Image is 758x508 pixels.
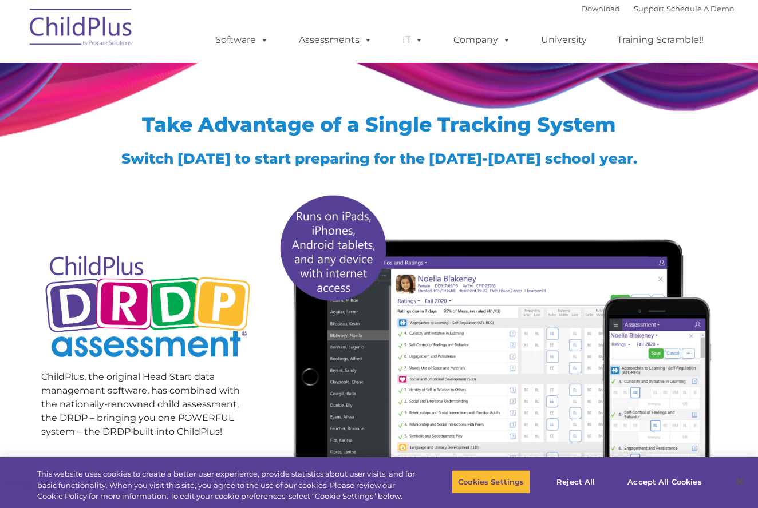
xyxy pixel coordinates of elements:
img: Copyright - DRDP Logo [41,243,255,373]
div: This website uses cookies to create a better user experience, provide statistics about user visit... [37,469,417,502]
a: Schedule A Demo [666,4,734,13]
button: Cookies Settings [452,470,530,494]
span: Take Advantage of a Single Tracking System [142,112,616,137]
button: Close [727,469,752,494]
span: ChildPlus, the original Head Start data management software, has combined with the nationally-ren... [41,371,240,437]
img: ChildPlus by Procare Solutions [24,1,139,58]
a: Assessments [287,29,384,51]
a: Software [204,29,280,51]
button: Accept All Cookies [621,470,708,494]
a: IT [391,29,435,51]
font: | [581,4,734,13]
button: Reject All [540,470,611,494]
span: Switch [DATE] to start preparing for the [DATE]-[DATE] school year. [121,150,637,167]
a: University [530,29,598,51]
a: Training Scramble!! [606,29,715,51]
a: Download [581,4,620,13]
a: Support [634,4,664,13]
a: Company [442,29,522,51]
